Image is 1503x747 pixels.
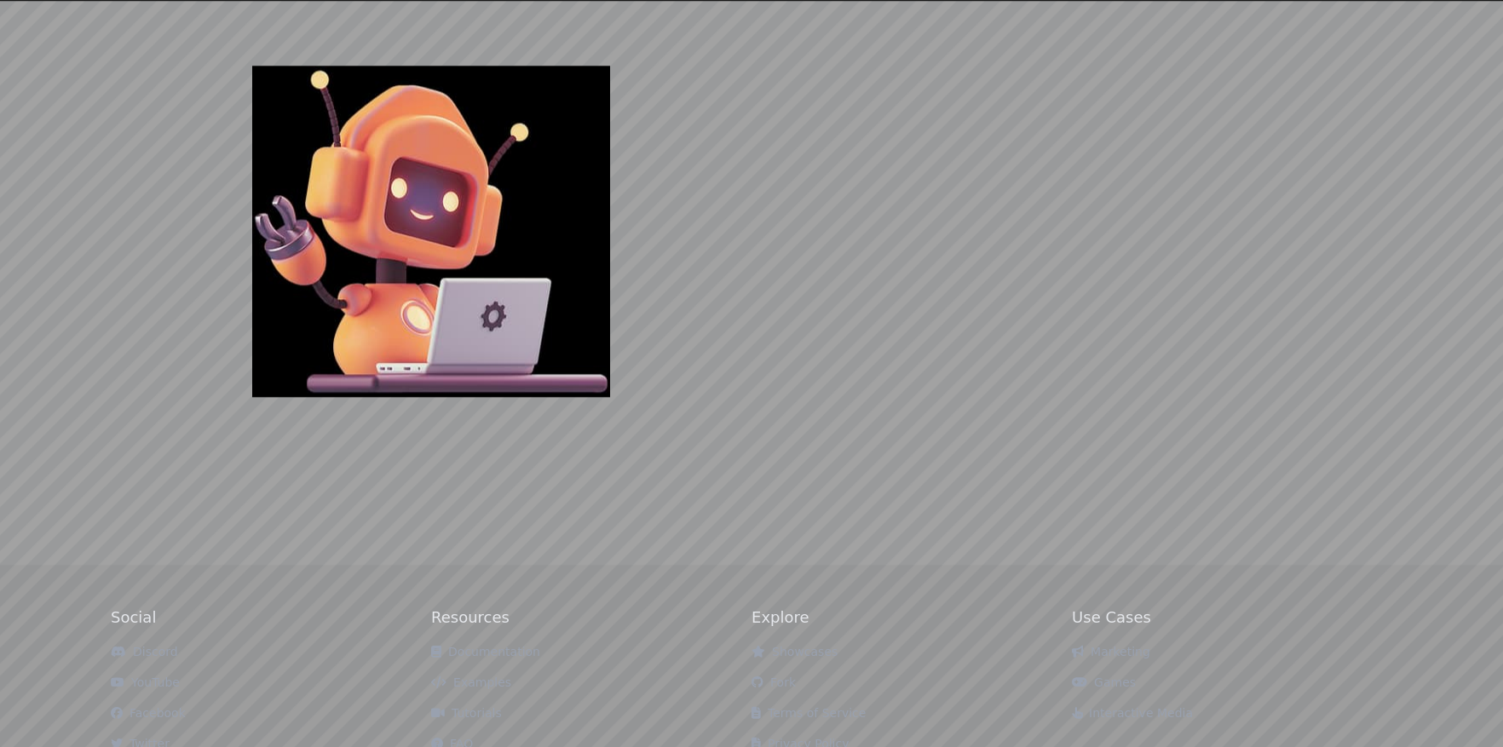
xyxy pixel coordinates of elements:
a: Showcases [751,645,838,658]
a: Tutorials [431,706,502,720]
a: Examples [431,675,511,689]
h2: Explore [751,606,1072,629]
a: Games [1072,675,1136,689]
a: Terms of Service [751,706,866,720]
a: Facebook [111,706,186,720]
h2: Resources [431,606,751,629]
h2: Use Cases [1072,606,1392,629]
a: Fork [751,675,796,689]
h2: Social [111,606,431,629]
a: Marketing [1072,645,1150,658]
a: Documentation [431,645,540,658]
a: YouTube [111,675,180,689]
img: robot helper [252,66,610,397]
a: Discord [111,645,178,658]
a: Interactive Media [1072,706,1193,720]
